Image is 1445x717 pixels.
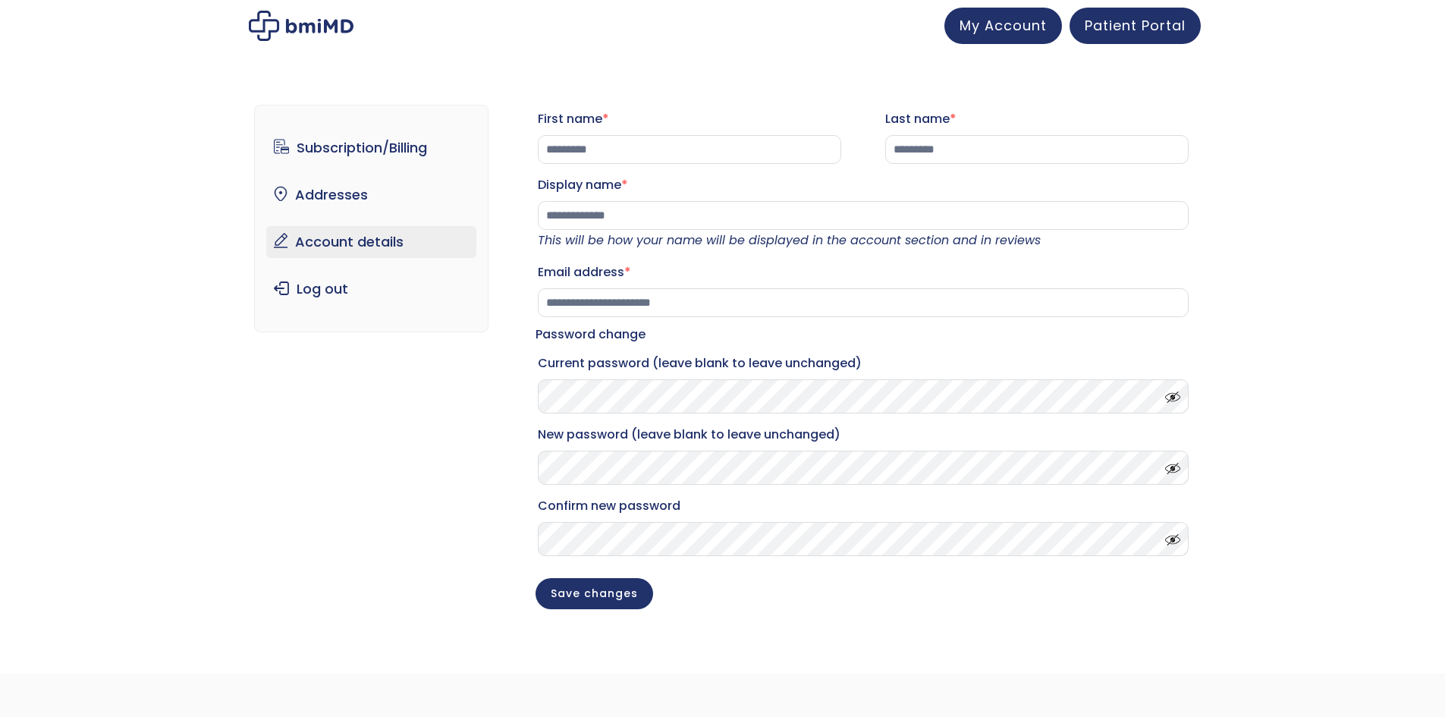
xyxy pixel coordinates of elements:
a: My Account [944,8,1062,44]
a: Addresses [266,179,476,211]
span: Patient Portal [1085,16,1186,35]
label: Display name [538,173,1189,197]
label: First name [538,107,841,131]
span: My Account [960,16,1047,35]
img: My account [249,11,353,41]
label: Current password (leave blank to leave unchanged) [538,351,1189,376]
a: Patient Portal [1070,8,1201,44]
nav: Account pages [254,105,488,332]
legend: Password change [536,324,646,345]
label: New password (leave blank to leave unchanged) [538,423,1189,447]
label: Email address [538,260,1189,285]
a: Log out [266,273,476,305]
a: Subscription/Billing [266,132,476,164]
label: Last name [885,107,1189,131]
label: Confirm new password [538,494,1189,518]
em: This will be how your name will be displayed in the account section and in reviews [538,231,1041,249]
a: Account details [266,226,476,258]
button: Save changes [536,578,653,609]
